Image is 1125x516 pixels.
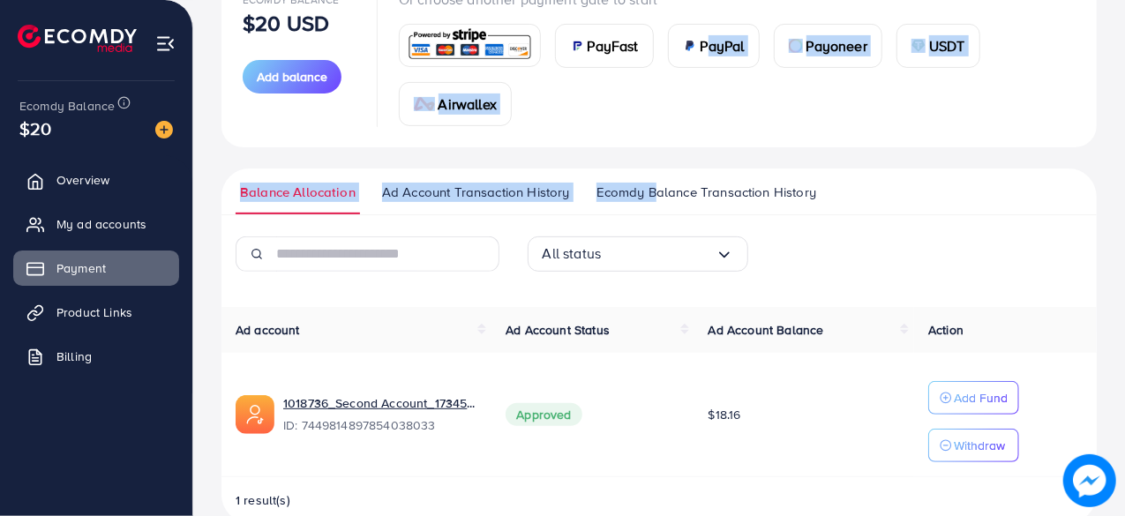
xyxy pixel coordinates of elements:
[928,429,1019,462] button: Withdraw
[588,35,639,56] span: PayFast
[13,162,179,198] a: Overview
[601,240,715,267] input: Search for option
[236,321,300,339] span: Ad account
[283,394,477,412] a: 1018736_Second Account_1734545203017
[18,25,137,52] img: logo
[555,24,654,68] a: cardPayFast
[13,295,179,330] a: Product Links
[911,39,926,53] img: card
[283,416,477,434] span: ID: 7449814897854038033
[709,406,741,423] span: $18.16
[929,35,965,56] span: USDT
[596,183,816,202] span: Ecomdy Balance Transaction History
[506,403,581,426] span: Approved
[928,321,964,339] span: Action
[399,24,541,67] a: card
[56,348,92,365] span: Billing
[19,97,115,115] span: Ecomdy Balance
[806,35,867,56] span: Payoneer
[155,121,173,138] img: image
[399,82,512,126] a: cardAirwallex
[405,26,535,64] img: card
[928,381,1019,415] button: Add Fund
[439,93,497,115] span: Airwallex
[155,34,176,54] img: menu
[56,215,146,233] span: My ad accounts
[570,39,584,53] img: card
[243,12,329,34] p: $20 USD
[283,394,477,435] div: <span class='underline'>1018736_Second Account_1734545203017</span></br>7449814897854038033
[701,35,745,56] span: PayPal
[56,303,132,321] span: Product Links
[528,236,748,272] div: Search for option
[668,24,760,68] a: cardPayPal
[236,491,290,509] span: 1 result(s)
[789,39,803,53] img: card
[1063,454,1116,507] img: image
[240,183,356,202] span: Balance Allocation
[19,116,51,141] span: $20
[414,97,435,111] img: card
[954,435,1005,456] p: Withdraw
[954,387,1008,408] p: Add Fund
[543,240,602,267] span: All status
[896,24,980,68] a: cardUSDT
[774,24,882,68] a: cardPayoneer
[13,251,179,286] a: Payment
[709,321,824,339] span: Ad Account Balance
[382,183,570,202] span: Ad Account Transaction History
[13,206,179,242] a: My ad accounts
[243,60,341,93] button: Add balance
[56,259,106,277] span: Payment
[506,321,610,339] span: Ad Account Status
[683,39,697,53] img: card
[257,68,327,86] span: Add balance
[236,395,274,434] img: ic-ads-acc.e4c84228.svg
[13,339,179,374] a: Billing
[56,171,109,189] span: Overview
